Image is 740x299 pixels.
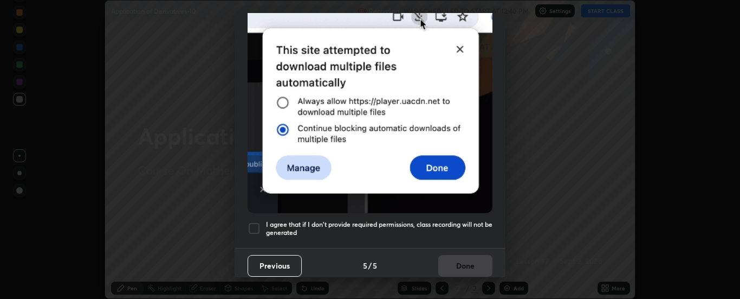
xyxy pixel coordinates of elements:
[368,260,372,271] h4: /
[266,220,492,237] h5: I agree that if I don't provide required permissions, class recording will not be generated
[373,260,377,271] h4: 5
[248,255,302,277] button: Previous
[363,260,367,271] h4: 5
